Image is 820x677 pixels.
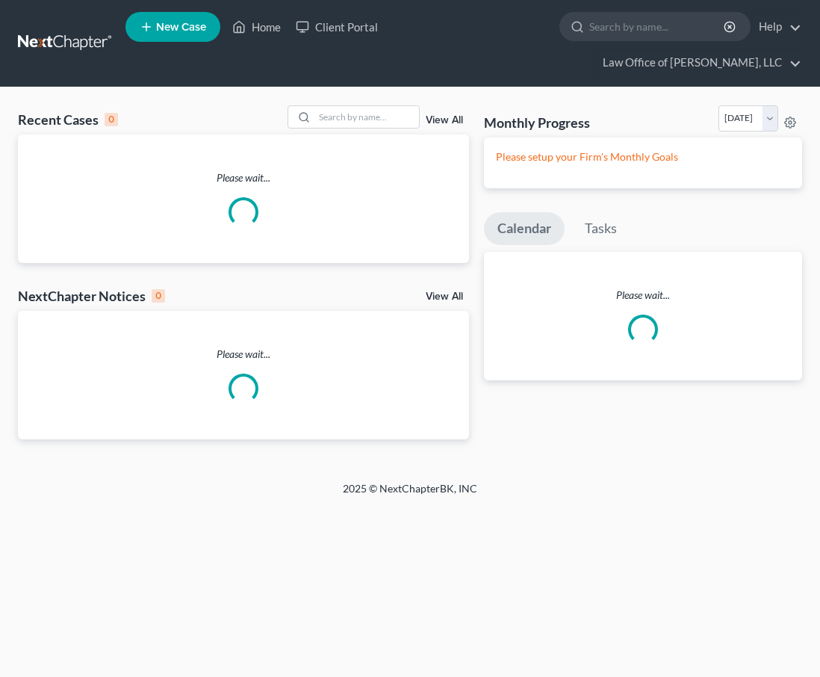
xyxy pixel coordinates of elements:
div: 0 [105,113,118,126]
a: Calendar [484,212,565,245]
h3: Monthly Progress [484,114,590,132]
span: New Case [156,22,206,33]
input: Search by name... [314,106,419,128]
a: Law Office of [PERSON_NAME], LLC [595,49,801,76]
input: Search by name... [589,13,726,40]
div: NextChapter Notices [18,287,165,305]
a: View All [426,115,463,126]
a: Client Portal [288,13,385,40]
a: Home [225,13,288,40]
a: Tasks [571,212,630,245]
p: Please setup your Firm's Monthly Goals [496,149,790,164]
div: 2025 © NextChapterBK, INC [52,481,768,508]
div: 0 [152,289,165,303]
a: View All [426,291,463,302]
div: Recent Cases [18,111,118,129]
p: Please wait... [18,170,469,185]
p: Please wait... [18,347,469,362]
p: Please wait... [484,288,802,303]
a: Help [751,13,801,40]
